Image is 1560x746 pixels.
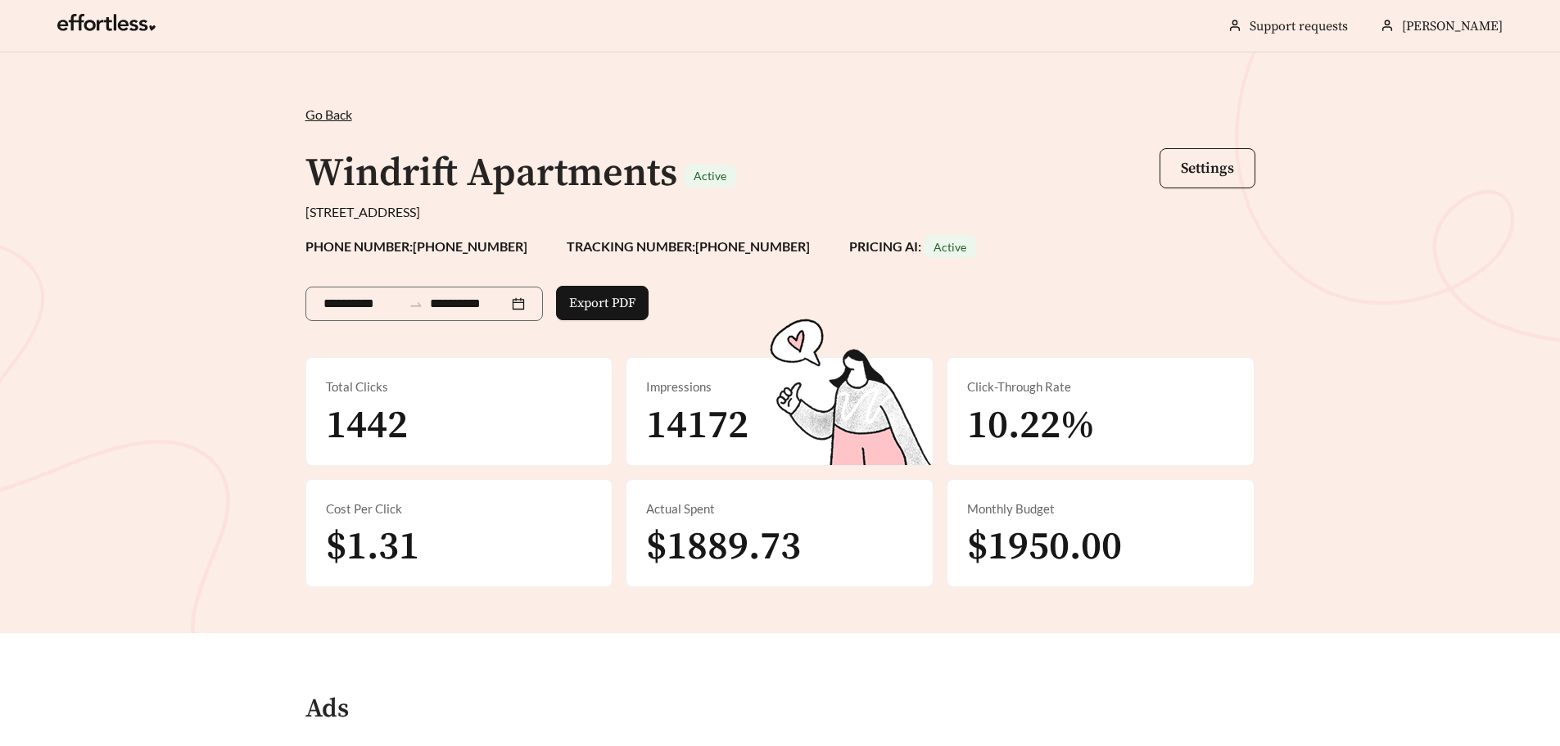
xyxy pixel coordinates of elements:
span: Active [934,240,966,254]
a: Support requests [1250,18,1348,34]
div: Monthly Budget [967,500,1234,518]
strong: TRACKING NUMBER: [PHONE_NUMBER] [567,238,810,254]
span: $1889.73 [646,522,801,572]
span: 1442 [326,401,408,450]
strong: PRICING AI: [849,238,976,254]
h4: Ads [305,695,349,724]
span: Export PDF [569,293,635,313]
button: Export PDF [556,286,649,320]
button: Settings [1160,148,1255,188]
span: 14172 [646,401,748,450]
strong: PHONE NUMBER: [PHONE_NUMBER] [305,238,527,254]
h1: Windrift Apartments [305,149,677,198]
div: [STREET_ADDRESS] [305,202,1255,222]
div: Impressions [646,378,913,396]
div: Click-Through Rate [967,378,1234,396]
div: Total Clicks [326,378,593,396]
span: Settings [1181,159,1234,178]
span: $1.31 [326,522,419,572]
span: 10.22% [967,401,1095,450]
span: Active [694,169,726,183]
div: Actual Spent [646,500,913,518]
span: $1950.00 [967,522,1122,572]
div: Cost Per Click [326,500,593,518]
span: to [409,296,423,311]
span: Go Back [305,106,352,122]
span: swap-right [409,297,423,312]
span: [PERSON_NAME] [1402,18,1503,34]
